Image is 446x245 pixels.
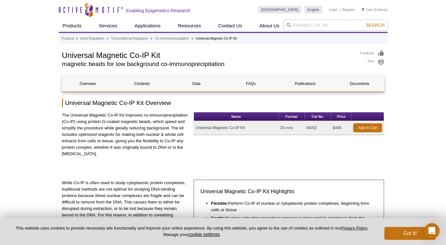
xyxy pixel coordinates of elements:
h1: Universal Magnetic Co-IP Kit [62,50,354,60]
a: Privacy Policy [341,226,367,231]
p: While Co-IP is often used to study cytoplasmic protein complexes, traditional methods are not opt... [62,180,189,238]
a: English [304,6,322,14]
p: The Universal Magnetic Co-IP Kit improves co-immunoprecipitation (Co-IP) using protein G-coated m... [62,112,189,157]
li: Perform Co-IP of nuclear or cytoplasmic protein complexes, beginning from cells or tissue [211,200,371,213]
a: Products [62,36,74,42]
a: FAQs [225,76,276,91]
a: Contact Us [214,20,246,32]
a: Resources [174,20,205,32]
th: Format [279,112,305,121]
th: Price [331,112,352,121]
li: » [151,37,153,40]
a: Co-Immunoprecipitation [155,36,189,42]
a: Gene Regulation [80,36,104,42]
li: Nuclear extraction procedure removes nuclear protein complexes from the DNA without disrupting pr... [211,213,371,228]
strong: Gentle: [211,216,225,221]
h2: Enabling Epigenetics Research [126,8,190,14]
a: Services [95,20,121,32]
li: (0 items) [362,6,388,14]
th: Cat No. [305,112,331,121]
a: Data [171,76,222,91]
td: 54002 [305,121,331,135]
input: Keyword, Cat. No. [283,20,388,31]
button: cookie settings [188,231,220,237]
a: Applications [131,20,164,32]
div: Open Intercom Messenger [424,223,440,239]
span: Search [366,23,384,28]
th: Name [194,112,279,121]
li: » [76,37,78,40]
a: [GEOGRAPHIC_DATA] [258,6,302,14]
a: Print [360,59,384,66]
td: Universal Magnetic Co-IP Kit [194,121,279,135]
h2: Universal Magnetic Co-IP Kit Overview [62,99,384,107]
td: $495 [331,121,352,135]
li: » [107,37,109,40]
a: Feedback [360,50,384,57]
td: 25 rxns [279,121,305,135]
li: Universal Magnetic Co-IP Kit [196,37,237,40]
a: Transcriptional Regulation [111,36,148,42]
a: Cart [362,7,373,12]
button: Got it! [384,227,436,240]
a: Register [342,7,355,12]
a: Login [329,7,337,12]
a: About Us [256,20,283,32]
li: » [191,37,193,40]
strong: Flexible: [211,201,228,206]
button: Search [364,22,386,28]
a: Publications [280,76,331,91]
a: Contents [117,76,168,91]
a: Products [59,20,85,32]
li: | [339,6,340,14]
a: Documents [334,76,385,91]
img: Your Cart [362,8,364,11]
h2: magnetic beads for low background co-immunoprecipitation [62,61,354,67]
h3: Universal Magnetic Co-IP Kit Highlights [200,188,377,195]
p: This website uses cookies to provide necessary site functionality and improve your online experie... [10,225,374,238]
a: Overview [62,76,113,91]
a: Add to Cart [353,123,382,132]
